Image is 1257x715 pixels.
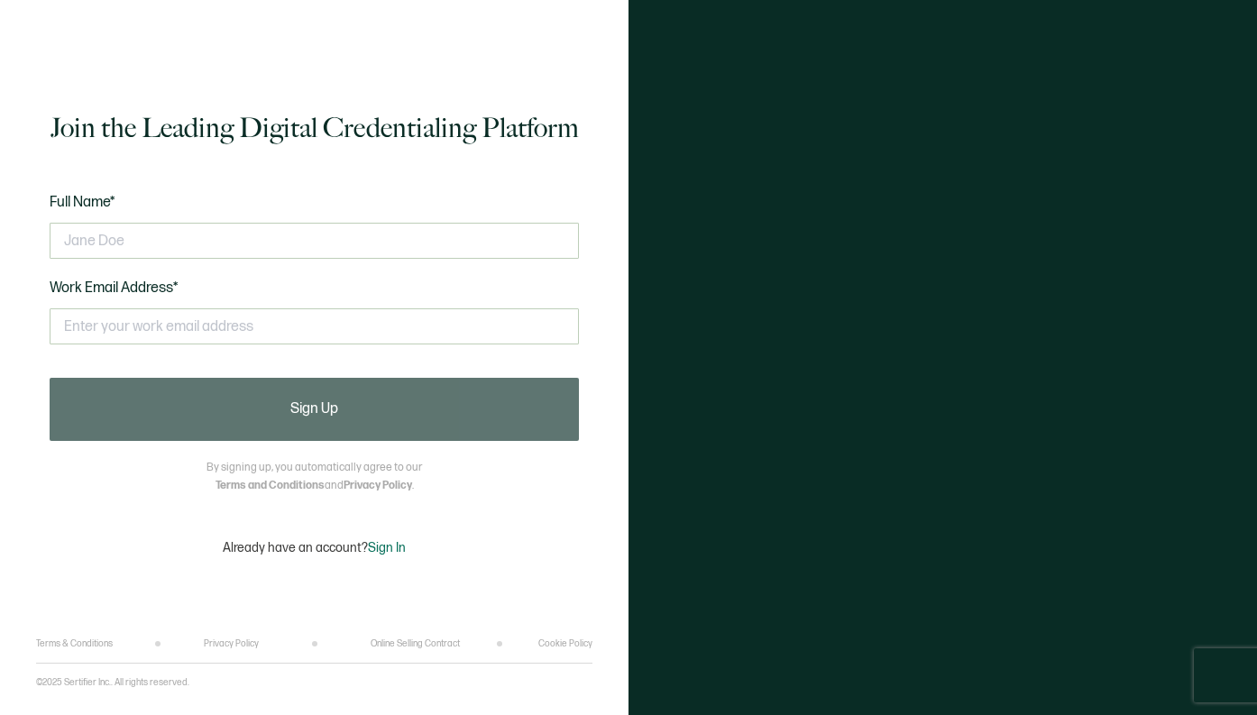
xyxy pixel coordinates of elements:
[50,110,579,146] h1: Join the Leading Digital Credentialing Platform
[206,459,422,495] p: By signing up, you automatically agree to our and .
[50,223,579,259] input: Jane Doe
[50,308,579,344] input: Enter your work email address
[368,540,406,555] span: Sign In
[50,194,115,211] span: Full Name*
[36,677,189,688] p: ©2025 Sertifier Inc.. All rights reserved.
[50,378,579,441] button: Sign Up
[216,479,325,492] a: Terms and Conditions
[344,479,412,492] a: Privacy Policy
[50,280,179,297] span: Work Email Address*
[371,638,460,649] a: Online Selling Contract
[290,402,338,417] span: Sign Up
[223,540,406,555] p: Already have an account?
[36,638,113,649] a: Terms & Conditions
[204,638,259,649] a: Privacy Policy
[538,638,592,649] a: Cookie Policy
